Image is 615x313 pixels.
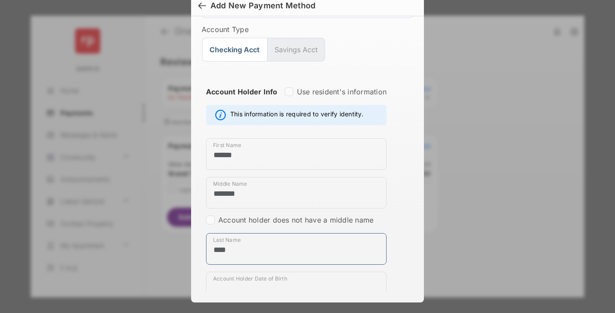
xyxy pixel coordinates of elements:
span: This information is required to verify identity. [230,110,363,120]
button: Savings Acct [267,38,325,61]
label: Account holder does not have a middle name [218,216,373,224]
label: Use resident's information [297,87,387,96]
button: Checking Acct [202,38,267,61]
div: Add New Payment Method [210,1,315,11]
strong: Account Holder Info [206,87,278,112]
label: Account Type [202,25,413,34]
